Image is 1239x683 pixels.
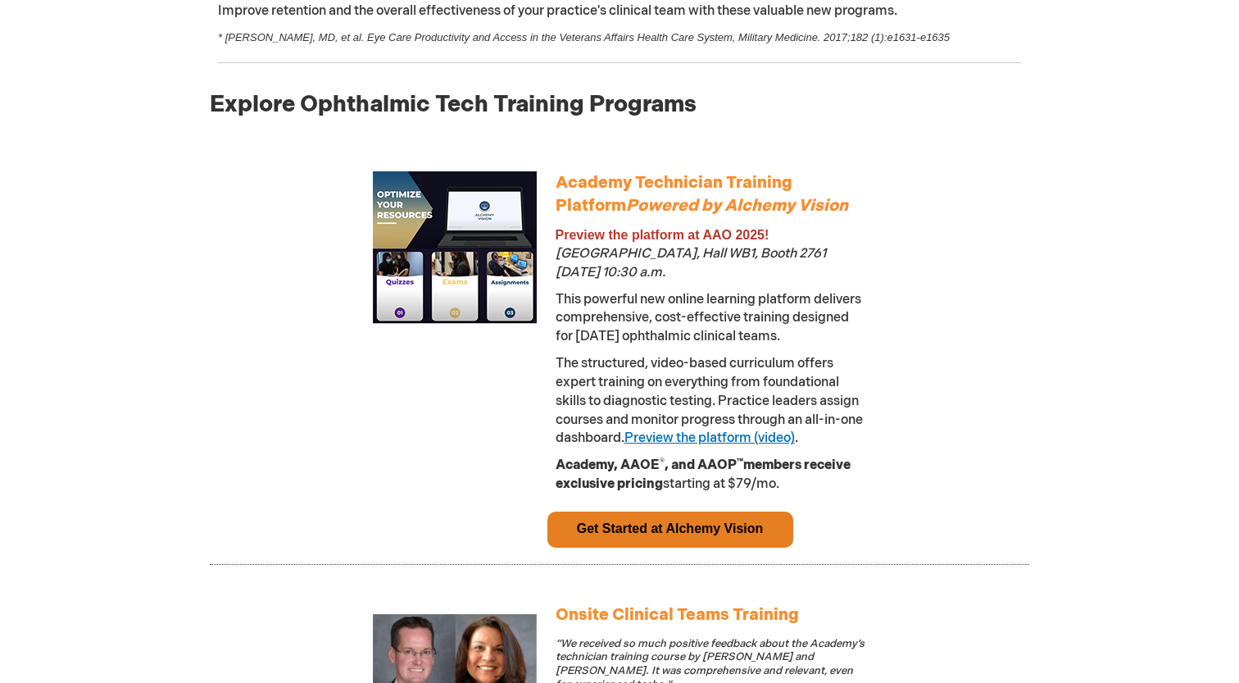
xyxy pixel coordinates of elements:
span: Preview the platform at AAO 2025! [556,228,769,242]
a: Get Started at Alchemy Vision [577,521,764,535]
span: Academy Technician Training Platform [556,173,848,216]
a: Preview the platform (video) [624,430,795,446]
span: * [PERSON_NAME], MD, et al. Eye Care Productivity and Access in the Veterans Affairs Health Care ... [218,31,950,43]
a: Academy Technician Training PlatformPowered by Alchemy Vision [556,177,848,215]
a: Onsite Clinical Teams Training [556,605,799,625]
a: Academy Technician Training powered by Alchemy Vision [373,171,537,335]
sup: ™ [737,457,743,467]
span: starting at $79/mo. [556,458,851,492]
sup: ® [660,457,665,467]
span: This powerful new online learning platform delivers comprehensive, cost-effective training design... [556,292,861,345]
em: Powered by Alchemy Vision [626,196,848,216]
span: [GEOGRAPHIC_DATA], Hall WB1, Booth 2761 [DATE] 10:30 a.m. [556,246,826,280]
span: Improve retention and the overall effectiveness of your practice's clinical team with these valua... [218,3,897,19]
strong: Academy, AAOE , and AAOP members receive exclusive pricing [556,458,851,492]
span: The structured, video-based curriculum offers expert training on everything from foundational ski... [556,356,863,446]
span: Explore Ophthalmic Tech Training Programs [210,91,697,118]
img: Alchemy Vision [373,171,537,335]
